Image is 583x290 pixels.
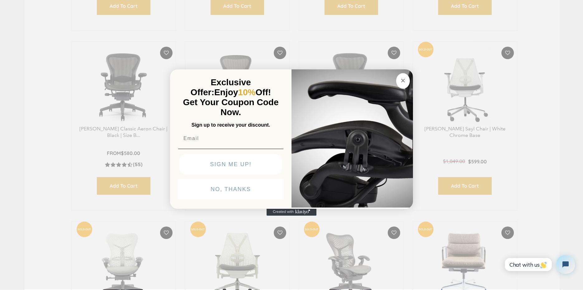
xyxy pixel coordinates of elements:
[178,179,283,199] button: NO, THANKS
[238,87,255,97] span: 10%
[183,97,279,117] span: Get Your Coupon Code Now.
[396,73,410,89] button: Close dialog
[291,68,413,208] img: 92d77583-a095-41f6-84e7-858462e0427a.jpeg
[178,132,283,145] input: Email
[498,250,580,279] iframe: Tidio Chat
[214,87,271,97] span: Enjoy Off!
[179,154,282,175] button: SIGN ME UP!
[192,122,270,128] span: Sign up to receive your discount.
[267,208,316,216] a: Created with Klaviyo - opens in a new tab
[191,77,251,97] span: Exclusive Offer:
